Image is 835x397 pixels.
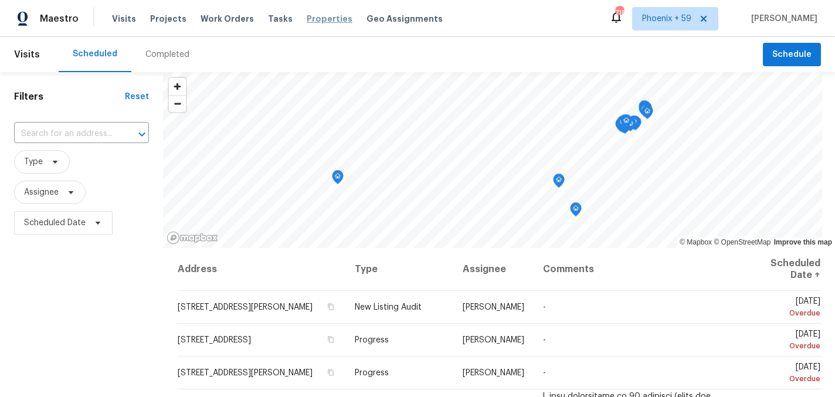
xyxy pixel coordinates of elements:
[746,13,817,25] span: [PERSON_NAME]
[177,248,345,291] th: Address
[642,13,691,25] span: Phoenix + 59
[169,78,186,95] button: Zoom in
[24,156,43,168] span: Type
[169,95,186,112] button: Zoom out
[355,369,389,377] span: Progress
[641,105,653,123] div: Map marker
[14,42,40,67] span: Visits
[748,340,820,352] div: Overdue
[543,303,546,311] span: -
[680,238,712,246] a: Mapbox
[355,336,389,344] span: Progress
[125,91,149,103] div: Reset
[463,369,524,377] span: [PERSON_NAME]
[201,13,254,25] span: Work Orders
[325,301,336,312] button: Copy Address
[355,303,422,311] span: New Listing Audit
[534,248,739,291] th: Comments
[163,72,822,248] canvas: Map
[714,238,770,246] a: OpenStreetMap
[617,116,629,134] div: Map marker
[553,174,565,192] div: Map marker
[620,114,632,133] div: Map marker
[772,47,812,62] span: Schedule
[763,43,821,67] button: Schedule
[739,248,821,291] th: Scheduled Date ↑
[774,238,832,246] a: Improve this map
[178,303,313,311] span: [STREET_ADDRESS][PERSON_NAME]
[453,248,534,291] th: Assignee
[543,369,546,377] span: -
[325,334,336,345] button: Copy Address
[178,369,313,377] span: [STREET_ADDRESS][PERSON_NAME]
[570,202,582,220] div: Map marker
[73,48,117,60] div: Scheduled
[619,114,631,133] div: Map marker
[145,49,189,60] div: Completed
[112,13,136,25] span: Visits
[748,363,820,385] span: [DATE]
[748,373,820,385] div: Overdue
[14,91,125,103] h1: Filters
[332,170,344,188] div: Map marker
[167,231,218,245] a: Mapbox homepage
[640,101,651,120] div: Map marker
[543,336,546,344] span: -
[40,13,79,25] span: Maestro
[748,307,820,319] div: Overdue
[639,103,650,121] div: Map marker
[463,336,524,344] span: [PERSON_NAME]
[615,7,623,19] div: 718
[639,100,650,118] div: Map marker
[345,248,453,291] th: Type
[24,186,59,198] span: Assignee
[615,118,627,136] div: Map marker
[268,15,293,23] span: Tasks
[748,297,820,319] span: [DATE]
[134,126,150,142] button: Open
[169,96,186,112] span: Zoom out
[24,217,86,229] span: Scheduled Date
[14,125,116,143] input: Search for an address...
[628,116,640,134] div: Map marker
[366,13,443,25] span: Geo Assignments
[178,336,251,344] span: [STREET_ADDRESS]
[748,330,820,352] span: [DATE]
[307,13,352,25] span: Properties
[325,367,336,378] button: Copy Address
[150,13,186,25] span: Projects
[463,303,524,311] span: [PERSON_NAME]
